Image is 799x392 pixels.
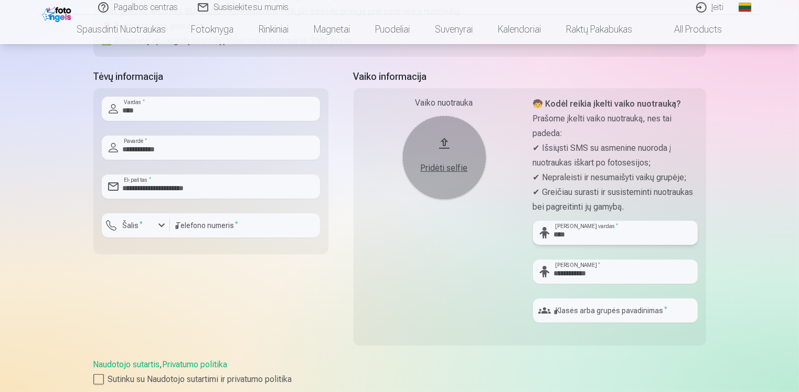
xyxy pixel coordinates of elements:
[423,15,486,44] a: Suvenyrai
[247,15,302,44] a: Rinkiniai
[362,97,527,109] div: Vaiko nuotrauka
[533,185,698,214] p: ✔ Greičiau surasti ir susisteminti nuotraukas bei pagreitinti jų gamybą.
[42,4,74,22] img: /fa2
[645,15,735,44] a: All products
[93,359,160,369] a: Naudotojo sutartis
[93,358,706,386] div: ,
[533,170,698,185] p: ✔ Nepraleisti ir nesumaišyti vaikų grupėje;
[533,99,681,109] strong: 🧒 Kodėl reikia įkelti vaiko nuotrauką?
[533,141,698,170] p: ✔ Išsiųsti SMS su asmenine nuoroda į nuotraukas iškart po fotosesijos;
[102,213,170,238] button: Šalis*
[354,69,706,84] h5: Vaiko informacija
[163,359,228,369] a: Privatumo politika
[93,69,328,84] h5: Tėvų informacija
[119,220,147,231] label: Šalis
[533,111,698,141] p: Prašome įkelti vaiko nuotrauką, nes tai padeda:
[402,116,486,200] button: Pridėti selfie
[413,162,476,174] div: Pridėti selfie
[179,15,247,44] a: Fotoknyga
[486,15,554,44] a: Kalendoriai
[93,373,706,386] label: Sutinku su Naudotojo sutartimi ir privatumo politika
[554,15,645,44] a: Raktų pakabukas
[363,15,423,44] a: Puodeliai
[65,15,179,44] a: Spausdinti nuotraukas
[302,15,363,44] a: Magnetai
